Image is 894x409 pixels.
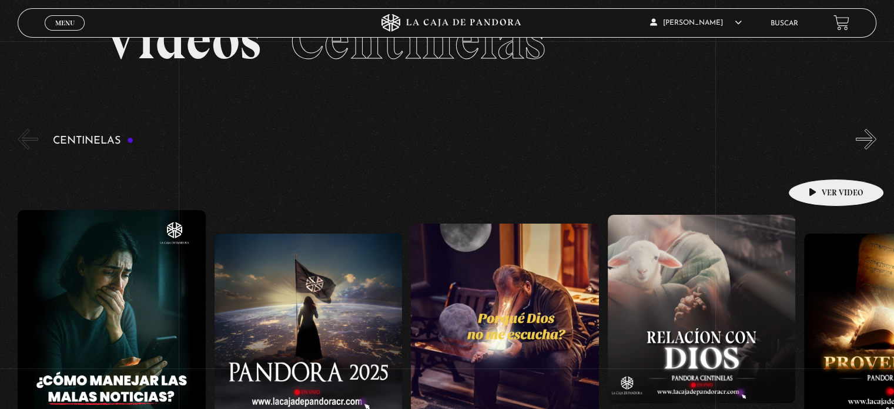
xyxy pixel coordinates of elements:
span: Centinelas [290,6,545,73]
a: Buscar [771,20,798,27]
h2: Videos [103,12,790,68]
h3: Centinelas [53,135,133,147]
span: Cerrar [51,29,79,38]
span: [PERSON_NAME] [650,19,742,26]
span: Menu [55,19,75,26]
a: View your shopping cart [833,15,849,31]
button: Previous [18,129,38,149]
button: Next [856,129,876,149]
